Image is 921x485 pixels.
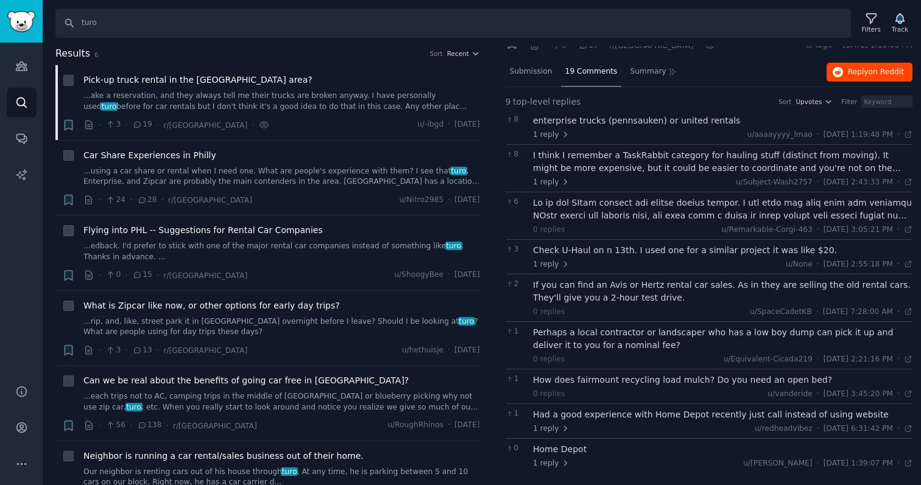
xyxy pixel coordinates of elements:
[132,270,152,281] span: 15
[125,119,127,131] span: ·
[824,424,893,434] span: [DATE] 6:31:42 PM
[533,279,912,304] div: If you can find an Avis or Hertz rental car sales. As in they are selling the old rental cars. Th...
[448,345,450,356] span: ·
[506,244,527,255] span: 3
[897,259,900,270] span: ·
[755,424,813,433] span: u/redheadvibez
[862,25,881,33] div: Filters
[786,260,813,268] span: u/None
[892,25,908,33] div: Track
[824,259,893,270] span: [DATE] 2:55:18 PM
[796,97,822,106] span: Upvotes
[817,458,819,469] span: ·
[157,119,159,131] span: ·
[83,224,323,237] a: Flying into PHL -- Suggestions for Rental Car Companies
[817,424,819,434] span: ·
[506,197,527,208] span: 6
[105,195,125,206] span: 24
[448,420,450,431] span: ·
[533,443,912,456] div: Home Depot
[105,119,121,130] span: 3
[99,344,101,357] span: ·
[897,389,900,400] span: ·
[897,354,900,365] span: ·
[83,241,480,262] a: ...edback. I'd prefer to stick with one of the major rental car companies instead of something li...
[163,121,247,130] span: r/[GEOGRAPHIC_DATA]
[132,119,152,130] span: 19
[796,97,833,106] button: Upvotes
[722,225,813,234] span: u/Remarkable-Corgi-463
[83,450,364,462] span: Neighbor is running a car rental/sales business out of their home.
[817,259,819,270] span: ·
[827,63,912,82] a: Replyon Reddit
[157,269,159,282] span: ·
[506,326,527,337] span: 1
[747,130,812,139] span: u/aaaayyyy_lmao
[166,419,168,432] span: ·
[565,66,618,77] span: 19 Comments
[533,149,912,175] div: I think I remember a TaskRabbit category for hauling stuff (distinct from moving). It might be mo...
[817,225,819,236] span: ·
[448,119,450,130] span: ·
[533,424,570,434] span: 1 reply
[105,270,121,281] span: 0
[125,403,143,411] span: turo
[454,420,479,431] span: [DATE]
[125,344,127,357] span: ·
[897,458,900,469] span: ·
[823,307,893,318] span: [DATE] 7:28:00 AM
[897,225,900,236] span: ·
[869,68,904,76] span: on Reddit
[533,408,912,421] div: Had a good experience with Home Depot recently just call instead of using website
[105,420,125,431] span: 56
[897,177,900,188] span: ·
[533,259,570,270] span: 1 reply
[841,97,857,106] div: Filter
[137,195,157,206] span: 28
[394,270,443,281] span: u/ShoogyBee
[861,96,912,108] input: Keyword
[887,10,912,36] button: Track
[454,195,479,206] span: [DATE]
[630,66,666,77] span: Summary
[533,114,912,127] div: enterprise trucks (pennsauken) or united rentals
[105,345,121,356] span: 3
[848,67,904,78] span: Reply
[83,374,409,387] a: Can we be real about the benefits of going car free in [GEOGRAPHIC_DATA]?
[130,194,132,206] span: ·
[824,225,893,236] span: [DATE] 3:05:21 PM
[132,345,152,356] span: 13
[506,96,511,108] span: 9
[402,345,443,356] span: u/hethuisje
[448,195,450,206] span: ·
[101,102,118,111] span: turo
[157,344,159,357] span: ·
[533,458,570,469] span: 1 reply
[83,91,480,112] a: ...ake a reservation, and they always tell me their trucks are broken anyway. I have personally u...
[281,467,298,476] span: turo
[399,195,443,206] span: u/Nitro2985
[458,317,475,326] span: turo
[897,130,900,141] span: ·
[533,326,912,352] div: Perhaps a local contractor or landscaper who has a low boy dump can pick it up and deliver it to ...
[533,177,570,188] span: 1 reply
[137,420,162,431] span: 138
[83,299,340,312] a: What is Zipcar like now, or other options for early day trips?
[83,391,480,413] a: ...each trips not to AC, camping trips in the middle of [GEOGRAPHIC_DATA] or blueberry picking wh...
[506,374,527,385] span: 1
[533,374,912,386] div: How does fairmount recycling load mulch? Do you need an open bed?
[533,130,570,141] span: 1 reply
[817,177,819,188] span: ·
[817,354,819,365] span: ·
[454,119,479,130] span: [DATE]
[897,424,900,434] span: ·
[83,166,480,187] a: ...using a car share or rental when I need one. What are people's experience with them? I see tha...
[83,74,312,86] span: Pick-up truck rental in the [GEOGRAPHIC_DATA] area?
[447,49,480,58] button: Recent
[99,269,101,282] span: ·
[445,242,462,250] span: turo
[417,119,443,130] span: u/-ibgd
[447,49,469,58] span: Recent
